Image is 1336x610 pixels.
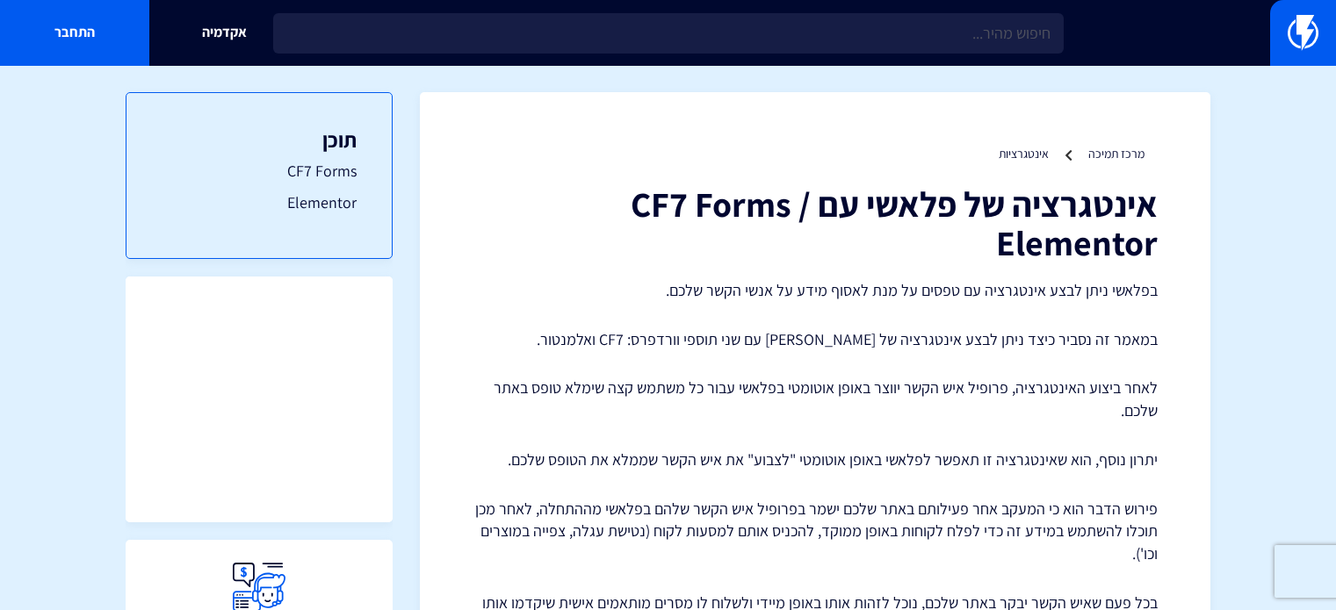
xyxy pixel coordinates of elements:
[473,279,1158,302] p: בפלאשי ניתן לבצע אינטגרציה עם טפסים על מנת לאסוף מידע על אנשי הקשר שלכם.
[162,128,357,151] h3: תוכן
[999,146,1049,161] a: אינטגרציות
[273,13,1064,54] input: חיפוש מהיר...
[473,377,1158,421] p: לאחר ביצוע האינטגרציה, פרופיל איש הקשר יווצר באופן אוטומטי בפלאשי עבור כל משתמש קצה שימלא טופס בא...
[162,160,357,183] a: CF7 Forms
[162,191,357,214] a: Elementor
[1088,146,1145,161] a: מרכז תמיכה
[473,449,1158,471] p: יתרון נוסף, הוא שאינטגרציה זו תאפשר לפלאשי באופן אוטומטי "לצבוע" את איש הקשר שממלא את הטופס שלכם.
[473,498,1158,565] p: פירוש הדבר הוא כי המעקב אחר פעילותם באתר שלכם ישמר בפרופיל איש הקשר שלהם בפלאשי מההתחלה, לאחר מכן...
[473,328,1158,351] p: במאמר זה נסביר כיצד ניתן לבצע אינטגרציה של [PERSON_NAME] עם שני תוספי וורדפרס: CF7 ואלמנטור.
[473,184,1158,262] h1: אינטגרציה של פלאשי עם CF7 Forms / Elementor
